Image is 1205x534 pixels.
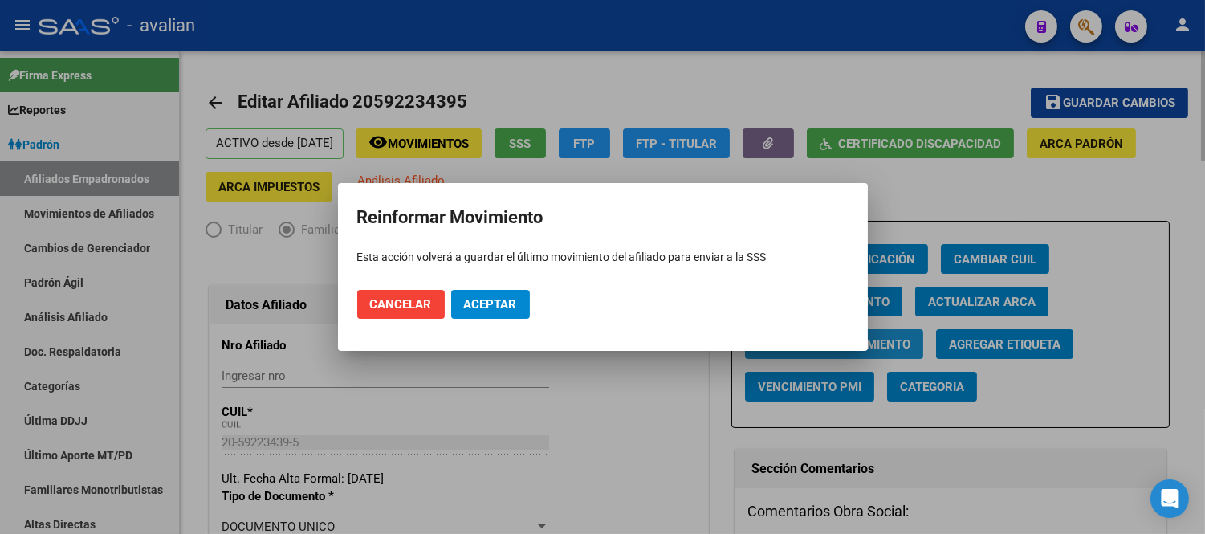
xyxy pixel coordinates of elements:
[451,290,530,319] button: Aceptar
[1150,479,1189,518] div: Open Intercom Messenger
[370,297,432,312] span: Cancelar
[357,202,849,233] h2: Reinformar Movimiento
[357,290,445,319] button: Cancelar
[357,249,849,266] p: Esta acción volverá a guardar el último movimiento del afiliado para enviar a la SSS
[464,297,517,312] span: Aceptar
